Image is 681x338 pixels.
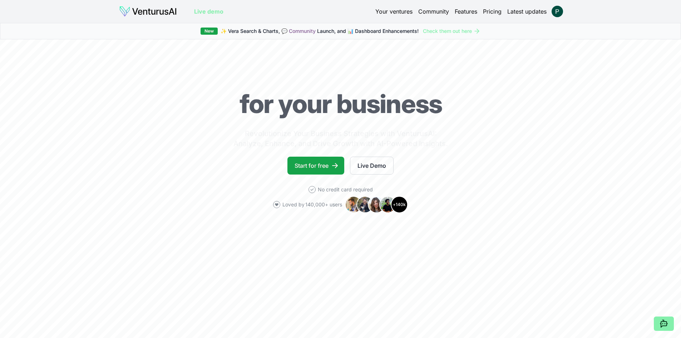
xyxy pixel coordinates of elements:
img: Avatar 3 [368,196,385,213]
a: Community [418,7,449,16]
a: Community [289,28,316,34]
img: ACg8ocIEeCsJxU7SyFGzUYpjIbkaz_85KfiYD_SeUTF-Bc85=s96-c [552,6,563,17]
div: New [201,28,218,35]
img: logo [119,6,177,17]
img: Avatar 4 [379,196,396,213]
a: Live Demo [350,157,394,175]
a: Latest updates [507,7,547,16]
span: ✨ Vera Search & Charts, 💬 Launch, and 📊 Dashboard Enhancements! [221,28,419,35]
img: Avatar 2 [356,196,374,213]
a: Check them out here [423,28,480,35]
a: Your ventures [375,7,413,16]
a: Pricing [483,7,502,16]
a: Start for free [287,157,344,175]
img: Avatar 1 [345,196,362,213]
a: Live demo [194,7,223,16]
a: Features [455,7,477,16]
